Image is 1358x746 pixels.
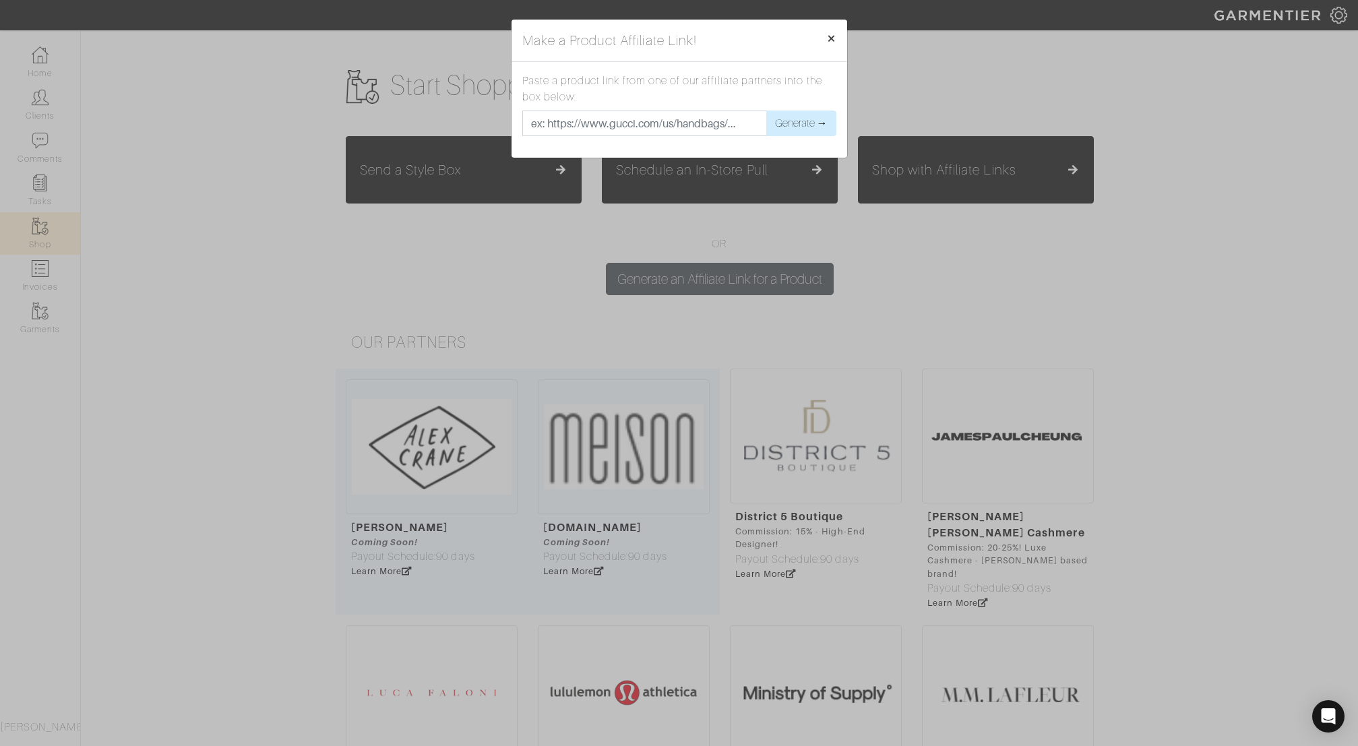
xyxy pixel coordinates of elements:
[1312,700,1345,733] div: Open Intercom Messenger
[766,111,836,136] button: Generate →
[815,20,847,57] button: Close
[522,111,767,136] input: Recipient's username
[522,30,698,51] h5: Make a Product Affiliate Link!
[826,29,836,47] span: ×
[522,73,836,105] label: Paste a product link from one of our affiliate partners into the box below:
